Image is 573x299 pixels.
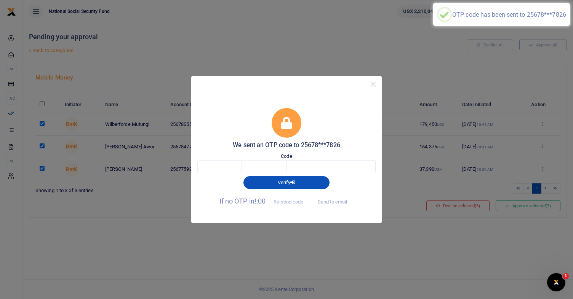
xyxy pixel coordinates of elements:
[281,153,292,160] label: Code
[563,273,569,279] span: 1
[547,273,565,291] iframe: Intercom live chat
[368,79,379,90] button: Close
[254,197,266,205] span: !:00
[219,197,310,205] span: If no OTP in
[197,142,376,149] h5: We sent an OTP code to 25678***7826
[243,176,330,189] button: Verify
[452,11,566,18] div: OTP code has been sent to 25678***7826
